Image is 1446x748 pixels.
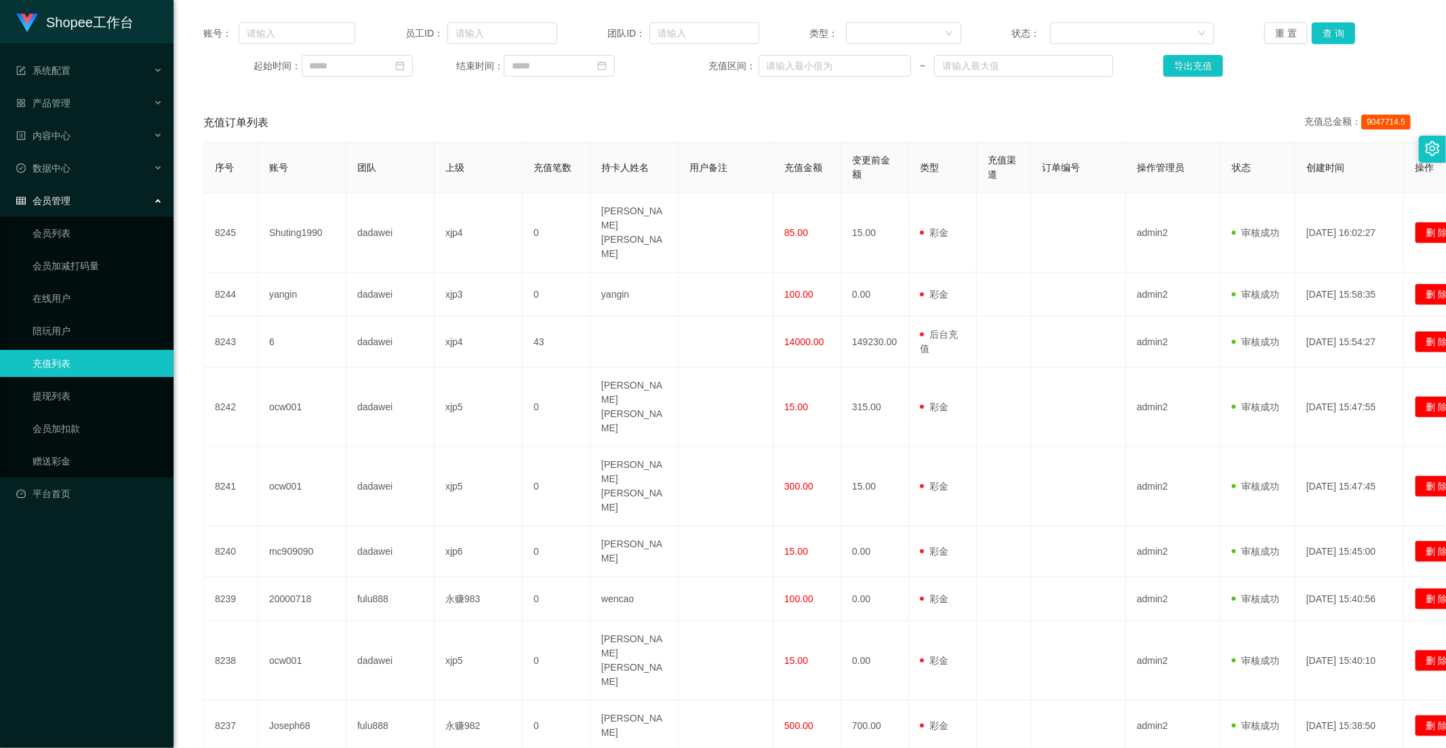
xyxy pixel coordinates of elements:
span: 审核成功 [1232,227,1279,238]
td: admin2 [1126,273,1221,317]
span: 审核成功 [1232,546,1279,557]
span: 彩金 [920,289,948,300]
span: 团队 [357,162,376,173]
td: 0.00 [841,621,909,701]
i: 图标: form [16,66,26,75]
td: 8242 [204,368,258,447]
input: 请输入最大值 [934,55,1112,77]
span: 账号： [203,26,239,41]
span: 上级 [445,162,464,173]
td: [DATE] 15:40:56 [1296,577,1404,621]
span: 账号 [269,162,288,173]
i: 图标: calendar [597,61,607,71]
input: 请输入 [649,22,759,44]
span: 内容中心 [16,130,71,141]
td: ocw001 [258,368,346,447]
span: 结束时间： [456,59,504,73]
a: 图标: dashboard平台首页 [16,480,163,507]
td: dadawei [346,526,435,577]
td: 0 [523,621,590,701]
td: [DATE] 15:47:45 [1296,447,1404,526]
td: 0.00 [841,577,909,621]
div: 充值总金额： [1304,115,1416,131]
td: 8239 [204,577,258,621]
td: 0.00 [841,273,909,317]
td: [DATE] 15:45:00 [1296,526,1404,577]
td: xjp4 [435,193,523,273]
h1: Shopee工作台 [46,1,134,44]
td: admin2 [1126,577,1221,621]
span: 状态： [1012,26,1051,41]
span: 操作 [1415,162,1434,173]
span: 100.00 [784,593,814,604]
i: 图标: setting [1425,141,1440,156]
a: 会员加扣款 [33,415,163,442]
span: 操作管理员 [1137,162,1184,173]
td: 15.00 [841,193,909,273]
span: 彩金 [920,401,948,412]
td: Shuting1990 [258,193,346,273]
td: yangin [590,273,679,317]
span: 彩金 [920,720,948,731]
span: 15.00 [784,546,808,557]
i: 图标: down [945,29,953,39]
a: 在线用户 [33,285,163,312]
td: 315.00 [841,368,909,447]
td: admin2 [1126,193,1221,273]
td: dadawei [346,317,435,368]
span: 变更前金额 [852,155,890,180]
span: 审核成功 [1232,336,1279,347]
span: 团队ID： [607,26,649,41]
td: xjp6 [435,526,523,577]
span: 充值金额 [784,162,822,173]
span: 充值订单列表 [203,115,268,131]
td: admin2 [1126,621,1221,701]
span: 用户备注 [689,162,727,173]
i: 图标: profile [16,131,26,140]
span: 后台充值 [920,329,958,354]
td: [PERSON_NAME] [PERSON_NAME] [590,447,679,526]
i: 图标: down [1198,29,1206,39]
a: 提现列表 [33,382,163,410]
td: 6 [258,317,346,368]
span: 产品管理 [16,98,71,109]
td: [DATE] 15:47:55 [1296,368,1404,447]
span: 起始时间： [254,59,302,73]
button: 查 询 [1312,22,1355,44]
td: 149230.00 [841,317,909,368]
a: 会员列表 [33,220,163,247]
button: 导出充值 [1163,55,1223,77]
i: 图标: check-circle-o [16,163,26,173]
span: 审核成功 [1232,289,1279,300]
span: 会员管理 [16,195,71,206]
span: 状态 [1232,162,1251,173]
input: 请输入最小值为 [759,55,911,77]
td: dadawei [346,273,435,317]
a: 充值列表 [33,350,163,377]
td: [PERSON_NAME] [590,526,679,577]
td: dadawei [346,193,435,273]
td: xjp5 [435,447,523,526]
span: 类型 [920,162,939,173]
td: 43 [523,317,590,368]
input: 请输入 [447,22,557,44]
a: Shopee工作台 [16,16,134,27]
td: 8244 [204,273,258,317]
span: 持卡人姓名 [601,162,649,173]
span: 创建时间 [1306,162,1344,173]
span: 充值区间： [708,59,758,73]
span: 审核成功 [1232,720,1279,731]
td: admin2 [1126,526,1221,577]
td: [DATE] 16:02:27 [1296,193,1404,273]
td: [DATE] 15:58:35 [1296,273,1404,317]
input: 请输入 [239,22,355,44]
span: 14000.00 [784,336,824,347]
span: 员工ID： [405,26,447,41]
td: wencao [590,577,679,621]
td: dadawei [346,447,435,526]
span: 审核成功 [1232,481,1279,492]
a: 赠送彩金 [33,448,163,475]
td: admin2 [1126,447,1221,526]
span: 订单编号 [1042,162,1080,173]
span: 审核成功 [1232,593,1279,604]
